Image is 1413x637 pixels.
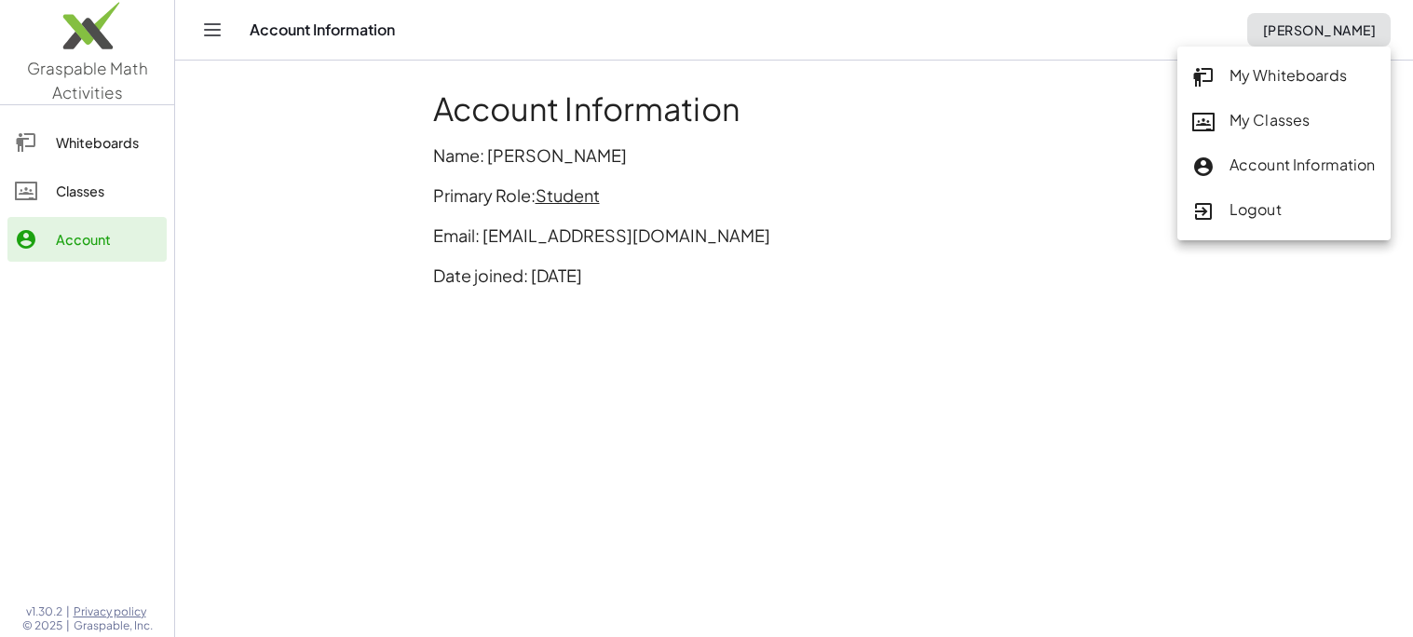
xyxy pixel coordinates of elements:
a: Whiteboards [7,120,167,165]
span: Student [536,184,600,206]
a: Classes [7,169,167,213]
span: © 2025 [22,618,62,633]
button: [PERSON_NAME] [1247,13,1391,47]
button: Toggle navigation [197,15,227,45]
a: My Classes [1177,99,1391,143]
span: v1.30.2 [26,604,62,619]
span: | [66,618,70,633]
div: Logout [1192,198,1376,223]
p: Name: [PERSON_NAME] [433,142,1156,168]
div: Whiteboards [56,131,159,154]
p: Email: [EMAIL_ADDRESS][DOMAIN_NAME] [433,223,1156,248]
a: Account [7,217,167,262]
p: Primary Role: [433,183,1156,208]
div: My Whiteboards [1192,64,1376,88]
h1: Account Information [433,90,1156,128]
span: | [66,604,70,619]
span: Graspable Math Activities [27,58,148,102]
div: Account Information [1192,154,1376,178]
div: My Classes [1192,109,1376,133]
a: Privacy policy [74,604,153,619]
span: Graspable, Inc. [74,618,153,633]
p: Date joined: [DATE] [433,263,1156,288]
span: [PERSON_NAME] [1262,21,1376,38]
a: My Whiteboards [1177,54,1391,99]
div: Account [56,228,159,251]
div: Classes [56,180,159,202]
